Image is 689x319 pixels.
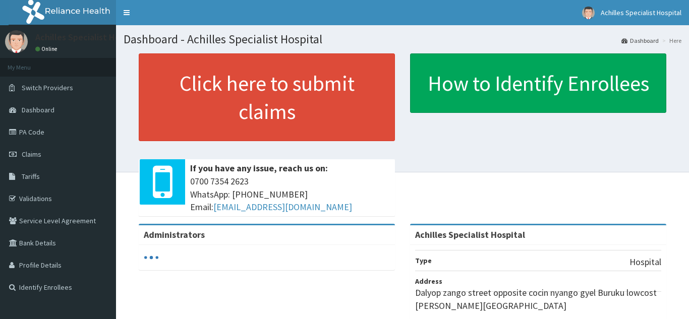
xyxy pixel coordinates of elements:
svg: audio-loading [144,250,159,265]
h1: Dashboard - Achilles Specialist Hospital [124,33,681,46]
span: Achilles Specialist Hospital [601,8,681,17]
span: Tariffs [22,172,40,181]
p: Hospital [629,256,661,269]
b: Administrators [144,229,205,240]
a: Click here to submit claims [139,53,395,141]
a: How to Identify Enrollees [410,53,666,113]
img: User Image [5,30,28,53]
span: Dashboard [22,105,54,114]
a: [EMAIL_ADDRESS][DOMAIN_NAME] [213,201,352,213]
strong: Achilles Specialist Hospital [415,229,525,240]
a: Dashboard [621,36,659,45]
span: Switch Providers [22,83,73,92]
b: Type [415,256,432,265]
a: Online [35,45,60,52]
span: Claims [22,150,41,159]
li: Here [660,36,681,45]
p: Dalyop zango street opposite cocin nyango gyel Buruku lowcost [PERSON_NAME][GEOGRAPHIC_DATA] [415,286,661,312]
b: Address [415,277,442,286]
b: If you have any issue, reach us on: [190,162,328,174]
span: 0700 7354 2623 WhatsApp: [PHONE_NUMBER] Email: [190,175,390,214]
img: User Image [582,7,595,19]
p: Achilles Specialist Hospital [35,33,142,42]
